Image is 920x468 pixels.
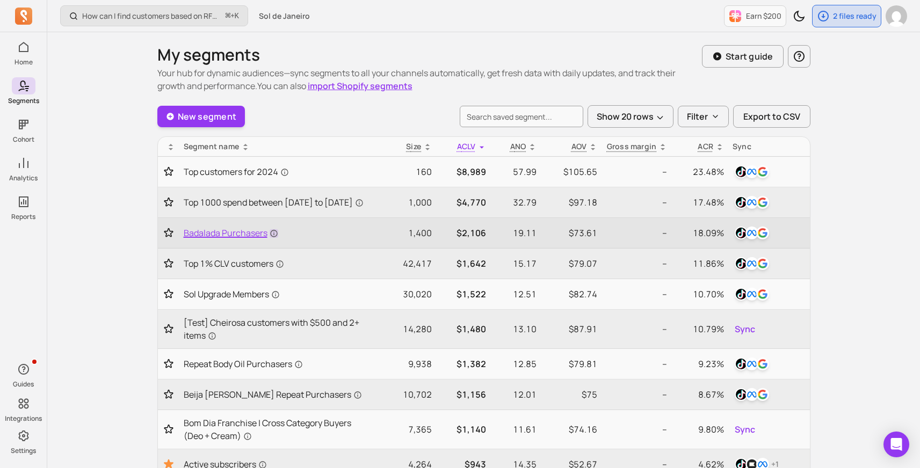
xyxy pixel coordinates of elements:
[607,141,657,152] p: Gross margin
[440,165,486,178] p: $8,989
[886,5,907,27] img: avatar
[733,194,771,211] button: tiktokfacebookgoogle
[733,320,757,338] button: Sync
[606,257,667,270] p: --
[545,357,597,370] p: $79.81
[60,5,248,26] button: How can I find customers based on RFM and lifecycle stages?⌘+K
[184,388,371,401] a: Beija [PERSON_NAME] Repeat Purchasers
[733,386,771,403] button: tiktokfacebookgoogle
[687,110,708,123] p: Filter
[743,110,800,123] span: Export to CSV
[495,323,537,335] p: 13.10
[379,226,432,239] p: 1,400
[82,11,221,21] p: How can I find customers based on RFM and lifecycle stages?
[184,288,280,301] span: Sol Upgrade Members
[756,196,769,209] img: google
[735,165,748,178] img: tiktok
[733,224,771,242] button: tiktokfacebookgoogle
[724,5,786,27] button: Earn $200
[162,166,175,177] button: Toggle favorite
[545,165,597,178] p: $105.65
[588,105,673,128] button: Show 20 rows
[676,288,724,301] p: 10.70%
[406,141,421,151] span: Size
[252,6,316,26] button: Sol de Janeiro
[184,388,362,401] span: Beija [PERSON_NAME] Repeat Purchasers
[745,288,758,301] img: facebook
[745,257,758,270] img: facebook
[606,388,667,401] p: --
[440,196,486,209] p: $4,770
[788,5,810,27] button: Toggle dark mode
[162,424,175,435] button: Toggle favorite
[379,257,432,270] p: 42,417
[15,58,33,67] p: Home
[678,106,729,127] button: Filter
[735,357,748,370] img: tiktok
[726,50,773,63] p: Start guide
[745,196,758,209] img: facebook
[162,228,175,238] button: Toggle favorite
[440,357,486,370] p: $1,382
[440,423,486,436] p: $1,140
[735,288,748,301] img: tiktok
[495,388,537,401] p: 12.01
[746,11,781,21] p: Earn $200
[184,357,371,370] a: Repeat Body Oil Purchasers
[495,357,537,370] p: 12.85
[756,357,769,370] img: google
[510,141,526,151] span: ANO
[733,421,757,438] button: Sync
[495,423,537,436] p: 11.61
[184,141,371,152] div: Segment name
[733,255,771,272] button: tiktokfacebookgoogle
[11,213,35,221] p: Reports
[12,359,35,391] button: Guides
[676,165,724,178] p: 23.48%
[756,257,769,270] img: google
[745,165,758,178] img: facebook
[735,323,755,335] span: Sync
[8,97,39,105] p: Segments
[379,357,432,370] p: 9,938
[606,196,667,209] p: --
[545,388,597,401] p: $75
[545,196,597,209] p: $97.18
[495,165,537,178] p: 57.99
[606,165,667,178] p: --
[735,226,748,239] img: tiktok
[184,416,371,442] a: Bom Dia Franchise | Cross Category Buyers (Deo + Cream)
[162,289,175,299] button: Toggle favorite
[440,226,486,239] p: $2,106
[733,141,806,152] div: Sync
[495,226,537,239] p: 19.11
[308,80,412,92] a: import Shopify segments
[157,67,702,92] p: Your hub for dynamic audiences—sync segments to all your channels automatically, get fresh data w...
[676,196,724,209] p: 17.48%
[733,105,810,128] button: Export to CSV
[545,257,597,270] p: $79.07
[545,423,597,436] p: $74.16
[606,288,667,301] p: --
[606,323,667,335] p: --
[495,257,537,270] p: 15.17
[235,12,239,20] kbd: K
[756,226,769,239] img: google
[606,226,667,239] p: --
[11,447,36,455] p: Settings
[440,323,486,335] p: $1,480
[733,163,771,180] button: tiktokfacebookgoogle
[676,323,724,335] p: 10.79%
[184,257,371,270] a: Top 1% CLV customers
[379,196,432,209] p: 1,000
[812,5,881,27] button: 2 files ready
[735,196,748,209] img: tiktok
[457,141,476,151] span: ACLV
[5,414,42,423] p: Integrations
[379,388,432,401] p: 10,702
[606,357,667,370] p: --
[257,80,412,92] span: You can also
[606,423,667,436] p: --
[676,388,724,401] p: 8.67%
[676,257,724,270] p: 11.86%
